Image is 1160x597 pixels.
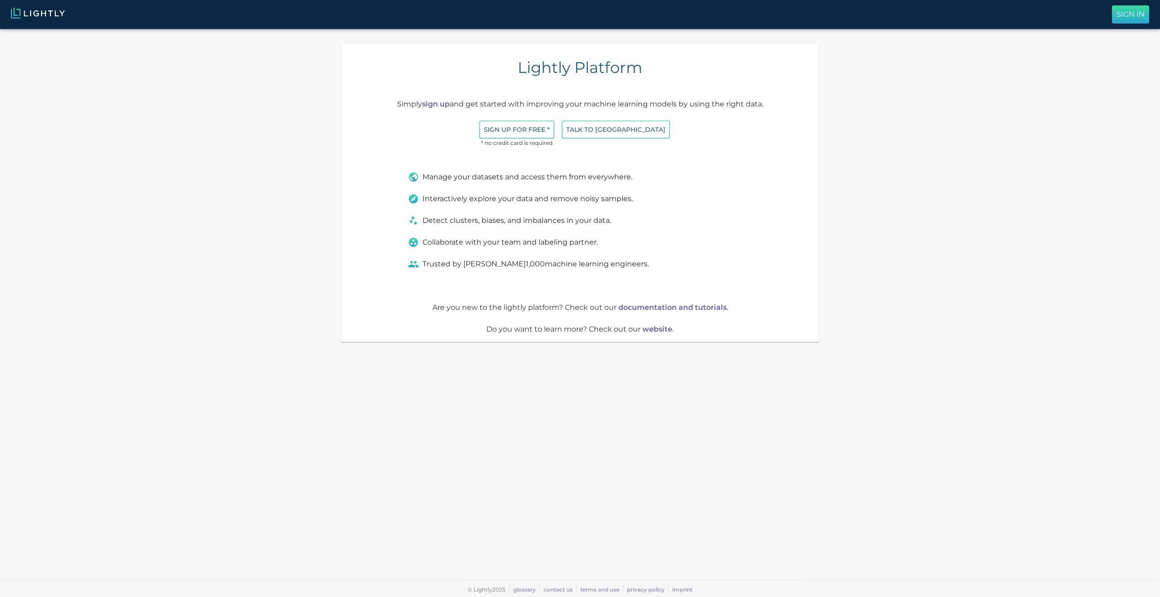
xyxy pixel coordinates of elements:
a: Talk to [GEOGRAPHIC_DATA] [562,125,670,134]
a: contact us [544,586,573,593]
a: terms and use [580,586,619,593]
p: Are you new to the lightly platform? Check out our . [388,302,772,313]
img: Lightly [11,8,65,19]
div: Manage your datasets and access them from everywhere. [408,172,752,183]
a: documentation and tutorials [618,303,727,312]
p: Simply and get started with improving your machine learning models by using the right data. [388,99,772,110]
span: © Lightly 2025 [468,586,505,593]
div: Trusted by [PERSON_NAME] 1,000 machine learning engineers. [408,259,752,270]
p: Do you want to learn more? Check out our . [388,324,772,335]
a: sign up [422,100,450,108]
a: privacy policy [627,586,665,593]
button: Sign In [1112,5,1149,24]
a: imprint [672,586,693,593]
p: Sign In [1116,9,1145,20]
button: Sign up for free * [479,120,554,139]
span: * no credit card is required [479,139,554,148]
div: Interactively explore your data and remove noisy samples. [408,193,752,204]
div: Detect clusters, biases, and imbalances in your data. [408,215,752,226]
div: Collaborate with your team and labeling partner. [408,237,752,248]
a: glossary [513,586,536,593]
h4: Lightly Platform [518,58,642,77]
button: Talk to [GEOGRAPHIC_DATA] [562,120,670,139]
a: website [642,325,672,333]
a: Sign up for free * [479,125,554,134]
